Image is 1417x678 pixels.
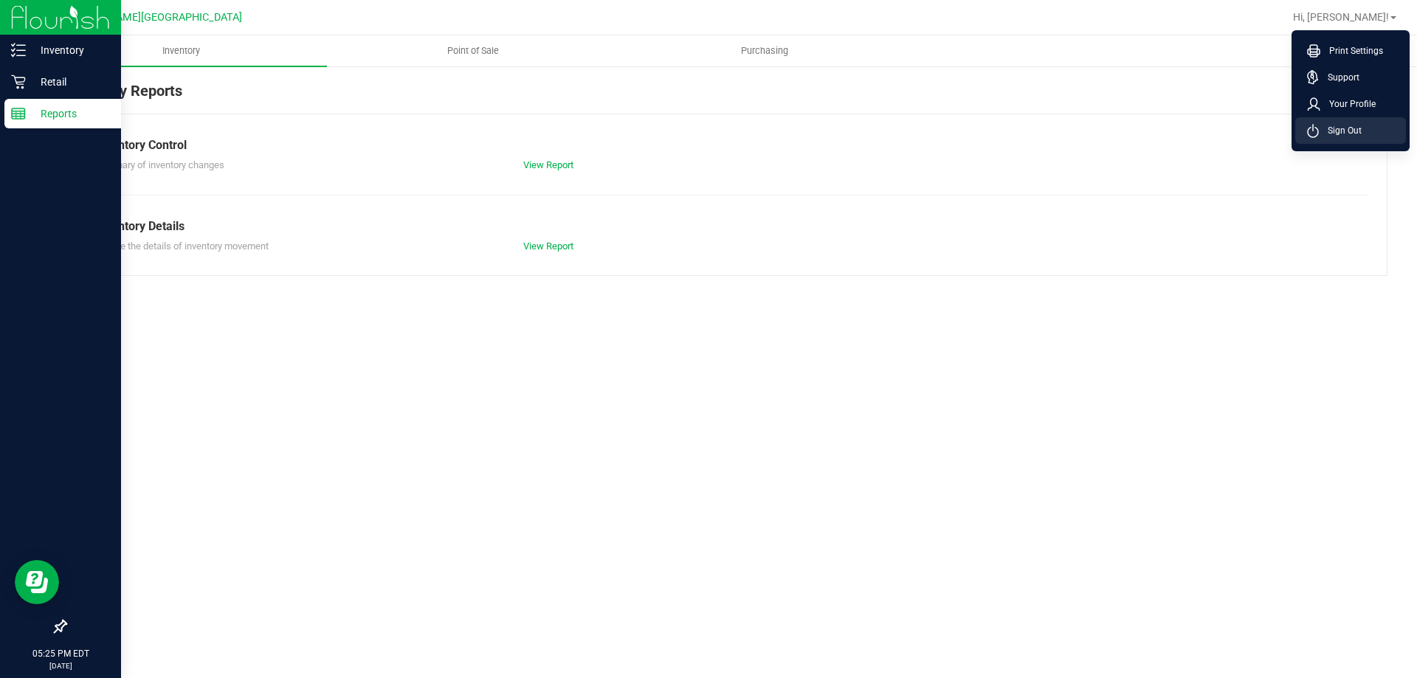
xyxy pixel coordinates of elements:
p: Retail [26,73,114,91]
span: [PERSON_NAME][GEOGRAPHIC_DATA] [60,11,242,24]
span: Your Profile [1320,97,1376,111]
div: Inventory Details [95,218,1357,235]
a: Inventory [35,35,327,66]
a: Point of Sale [327,35,618,66]
inline-svg: Reports [11,106,26,121]
span: Print Settings [1320,44,1383,58]
inline-svg: Inventory [11,43,26,58]
p: Inventory [26,41,114,59]
a: View Report [523,159,573,170]
li: Sign Out [1295,117,1406,144]
iframe: Resource center [15,560,59,604]
span: Point of Sale [427,44,519,58]
span: Explore the details of inventory movement [95,241,269,252]
div: Inventory Control [95,136,1357,154]
span: Purchasing [721,44,808,58]
p: 05:25 PM EDT [7,647,114,660]
p: [DATE] [7,660,114,671]
a: Purchasing [618,35,910,66]
a: Support [1307,70,1400,85]
div: Inventory Reports [65,80,1387,114]
span: Hi, [PERSON_NAME]! [1293,11,1389,23]
span: Support [1319,70,1359,85]
span: Inventory [142,44,220,58]
span: Sign Out [1319,123,1362,138]
inline-svg: Retail [11,75,26,89]
p: Reports [26,105,114,122]
span: Summary of inventory changes [95,159,224,170]
a: View Report [523,241,573,252]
